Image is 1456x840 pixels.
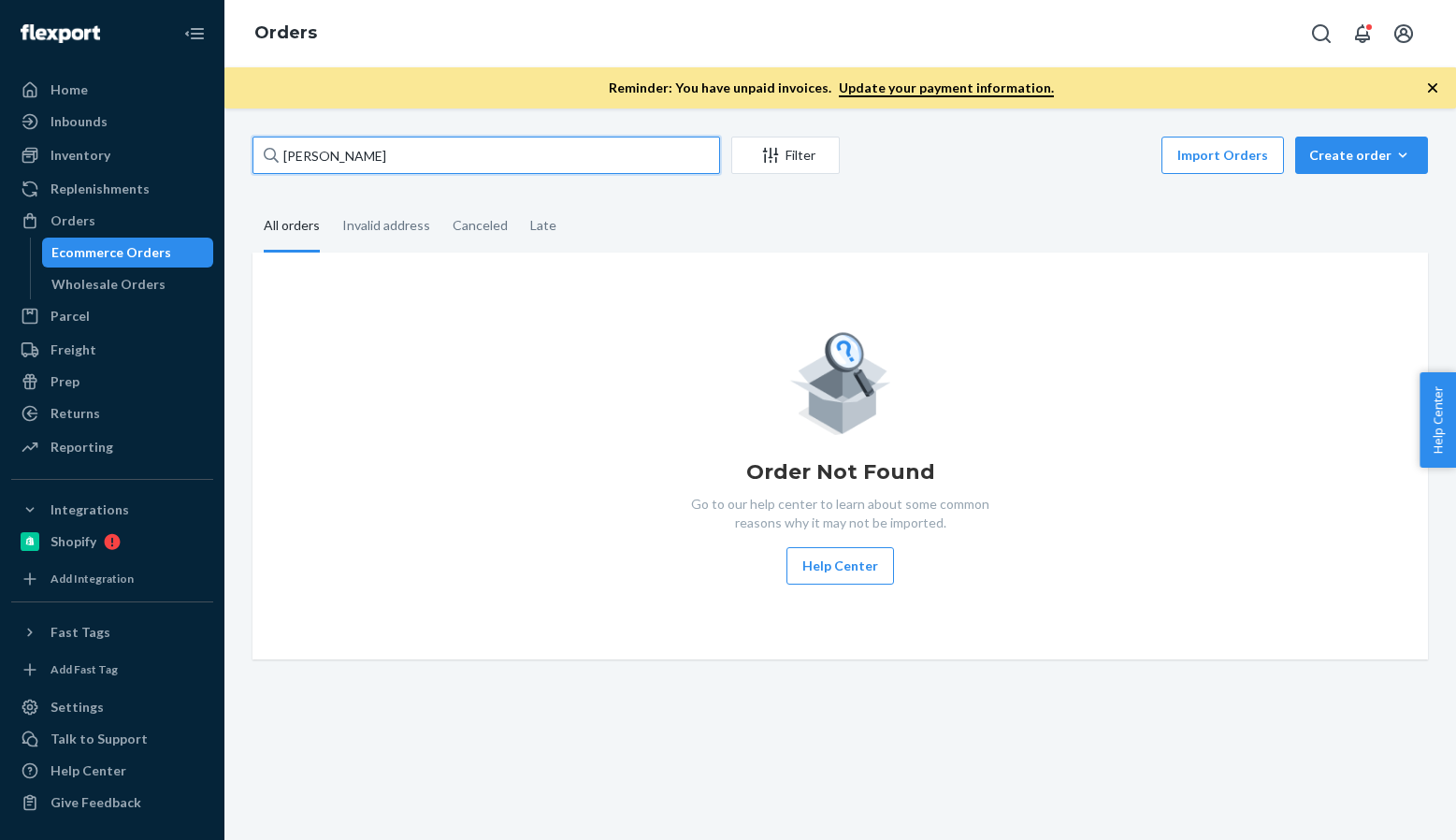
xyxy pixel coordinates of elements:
div: Settings [50,698,104,717]
button: Open account menu [1385,15,1422,52]
div: Home [50,80,88,99]
p: Go to our help center to learn about some common reasons why it may not be imported. [677,495,1004,532]
a: Inbounds [11,107,213,137]
button: Help Center [1420,372,1456,468]
div: Ecommerce Orders [51,243,171,262]
a: Returns [11,398,213,428]
div: Parcel [50,307,90,326]
button: Open Search Box [1303,15,1340,52]
a: Freight [11,335,213,365]
div: Fast Tags [50,623,110,642]
button: Integrations [11,495,213,525]
input: Search orders [252,137,720,174]
a: Shopify [11,527,213,557]
button: Filter [731,137,840,174]
div: All orders [264,201,320,253]
a: Orders [11,206,213,236]
a: Reporting [11,432,213,462]
div: Prep [50,372,79,391]
div: Canceled [453,201,508,250]
a: Orders [254,22,317,43]
a: Add Integration [11,564,213,594]
div: Freight [50,340,96,359]
a: Home [11,75,213,105]
div: Give Feedback [50,793,141,812]
p: Reminder: You have unpaid invoices. [609,79,1054,97]
button: Fast Tags [11,617,213,647]
a: Wholesale Orders [42,269,214,299]
a: Ecommerce Orders [42,238,214,268]
a: Help Center [11,756,213,786]
button: Open notifications [1344,15,1381,52]
ol: breadcrumbs [239,7,332,61]
img: Flexport logo [21,24,100,43]
a: Talk to Support [11,724,213,754]
div: Add Integration [50,571,134,587]
button: Import Orders [1161,137,1284,174]
img: Empty list [789,327,891,435]
div: Create order [1309,146,1414,165]
h1: Order Not Found [746,457,935,487]
button: Close Navigation [176,15,213,52]
a: Replenishments [11,174,213,204]
div: Replenishments [50,180,150,198]
button: Create order [1295,137,1428,174]
div: Help Center [50,761,126,780]
a: Settings [11,692,213,722]
a: Parcel [11,301,213,331]
div: Orders [50,211,95,230]
a: Update your payment information. [839,80,1054,97]
a: Add Fast Tag [11,655,213,685]
div: Inventory [50,146,110,165]
div: Wholesale Orders [51,275,166,294]
div: Add Fast Tag [50,661,118,677]
a: Inventory [11,140,213,170]
a: Prep [11,367,213,397]
div: Invalid address [342,201,430,250]
div: Filter [732,146,839,165]
button: Help Center [786,547,894,585]
div: Shopify [50,532,96,551]
button: Give Feedback [11,788,213,818]
div: Reporting [50,438,113,456]
div: Returns [50,404,100,423]
div: Inbounds [50,112,108,131]
div: Talk to Support [50,730,148,748]
div: Integrations [50,500,129,519]
div: Late [530,201,556,250]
